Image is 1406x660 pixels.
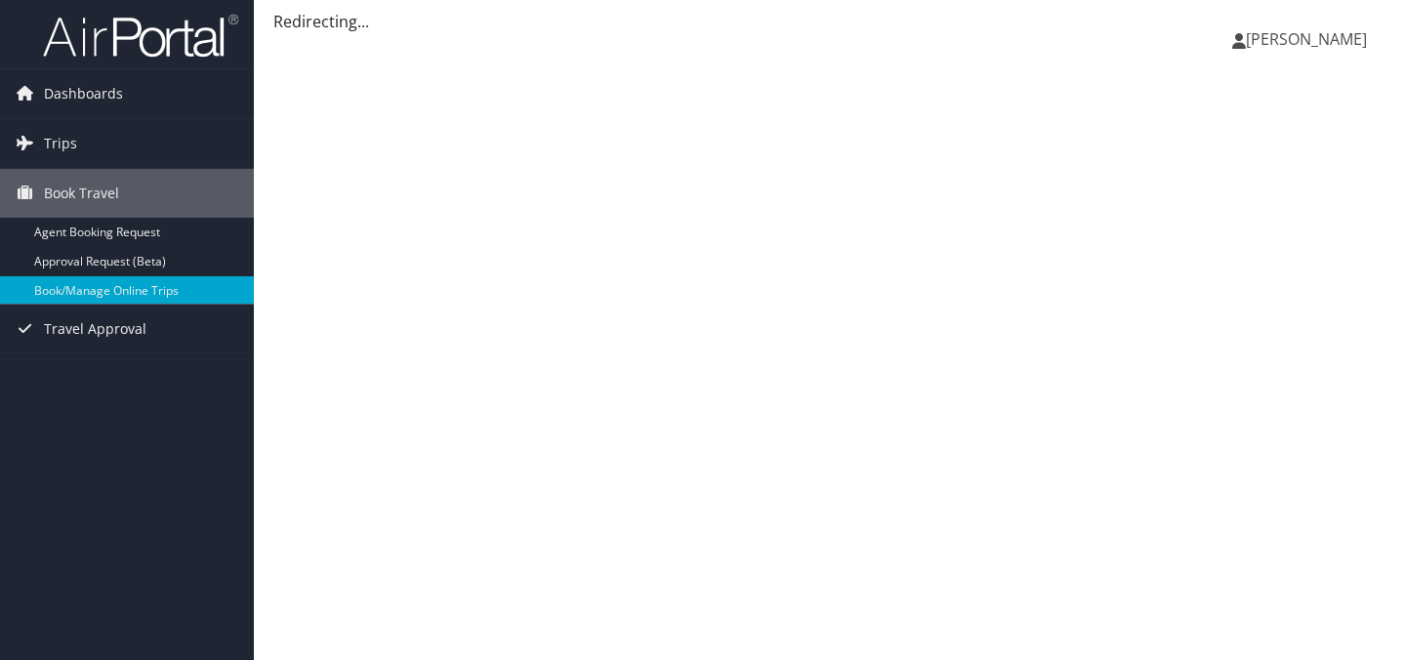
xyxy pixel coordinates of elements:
span: Travel Approval [44,305,146,353]
div: Redirecting... [273,10,1386,33]
img: airportal-logo.png [43,13,238,59]
span: Book Travel [44,169,119,218]
span: [PERSON_NAME] [1246,28,1367,50]
a: [PERSON_NAME] [1232,10,1386,68]
span: Trips [44,119,77,168]
span: Dashboards [44,69,123,118]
